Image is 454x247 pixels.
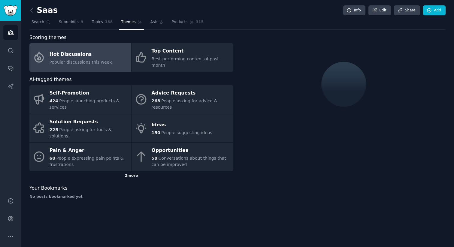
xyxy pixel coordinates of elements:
div: Top Content [152,47,230,56]
span: People asking for advice & resources [152,98,217,110]
span: 9 [81,20,83,25]
span: AI-tagged themes [29,76,72,83]
a: Solution Requests225People asking for tools & solutions [29,114,131,143]
div: Ideas [152,120,212,130]
div: Self-Promotion [50,89,128,98]
a: Pain & Anger68People expressing pain points & frustrations [29,143,131,171]
span: 68 [50,156,55,161]
span: Products [172,20,188,25]
a: Topics188 [89,17,115,30]
span: Ask [150,20,157,25]
span: Search [32,20,44,25]
div: Opportunities [152,146,230,155]
span: 150 [152,130,160,135]
a: Ask [148,17,165,30]
a: Ideas150People suggesting ideas [132,114,233,143]
div: Solution Requests [50,117,128,127]
span: 188 [105,20,113,25]
a: Subreddits9 [57,17,85,30]
span: Popular discussions this week [50,60,112,65]
span: Your Bookmarks [29,185,68,192]
span: Themes [121,20,136,25]
span: Conversations about things that can be improved [152,156,226,167]
span: People suggesting ideas [161,130,212,135]
a: Info [343,5,365,16]
span: People expressing pain points & frustrations [50,156,124,167]
span: 225 [50,127,58,132]
span: 424 [50,98,58,103]
div: Hot Discussions [50,50,112,59]
div: Pain & Anger [50,146,128,155]
a: Products315 [170,17,206,30]
a: Add [423,5,446,16]
a: Advice Requests268People asking for advice & resources [132,85,233,114]
h2: Saas [29,6,58,15]
span: People launching products & services [50,98,120,110]
div: 2 more [29,171,233,181]
span: 315 [196,20,204,25]
span: Best-performing content of past month [152,56,219,68]
a: Self-Promotion424People launching products & services [29,85,131,114]
span: 58 [152,156,157,161]
img: GummySearch logo [4,5,17,16]
span: People asking for tools & solutions [50,127,112,138]
a: Top ContentBest-performing content of past month [132,43,233,72]
a: Hot DiscussionsPopular discussions this week [29,43,131,72]
div: No posts bookmarked yet [29,194,233,200]
a: Search [29,17,53,30]
span: Scoring themes [29,34,66,41]
span: Topics [92,20,103,25]
a: Share [394,5,420,16]
a: Edit [368,5,391,16]
span: Subreddits [59,20,79,25]
div: Advice Requests [152,89,230,98]
a: Opportunities58Conversations about things that can be improved [132,143,233,171]
span: 268 [152,98,160,103]
a: Themes [119,17,144,30]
